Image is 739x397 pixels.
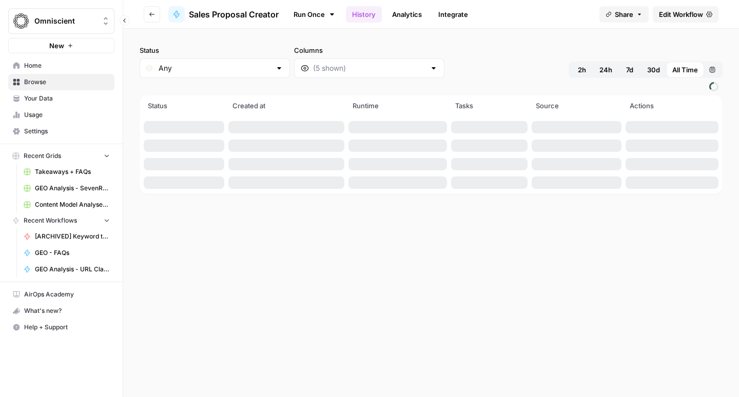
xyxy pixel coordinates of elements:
[142,95,226,118] th: Status
[626,65,633,75] span: 7d
[641,62,666,78] button: 30d
[24,61,110,70] span: Home
[8,123,114,140] a: Settings
[35,184,110,193] span: GEO Analysis - SevenRooms
[12,12,30,30] img: Omniscient Logo
[8,319,114,335] button: Help + Support
[19,261,114,277] a: GEO Analysis - URL Classifier & Competitive Tagging
[19,228,114,245] a: [ARCHIVED] Keyword to Content Brief
[8,107,114,123] a: Usage
[346,6,382,23] a: History
[19,196,114,213] a: Content Model Analyser + International
[226,95,346,118] th: Created at
[672,65,698,75] span: All Time
[313,63,425,73] input: (5 shown)
[35,167,110,176] span: Takeaways + FAQs
[647,65,660,75] span: 30d
[34,16,96,26] span: Omniscient
[24,151,61,161] span: Recent Grids
[24,216,77,225] span: Recent Workflows
[599,65,612,75] span: 24h
[24,110,110,120] span: Usage
[35,248,110,257] span: GEO - FAQs
[159,63,271,73] input: Any
[8,90,114,107] a: Your Data
[8,148,114,164] button: Recent Grids
[24,290,110,299] span: AirOps Academy
[19,245,114,261] a: GEO - FAQs
[168,6,279,23] a: Sales Proposal Creator
[615,9,633,19] span: Share
[8,57,114,74] a: Home
[346,95,449,118] th: Runtime
[294,45,444,55] label: Columns
[35,265,110,274] span: GEO Analysis - URL Classifier & Competitive Tagging
[593,62,618,78] button: 24h
[24,127,110,136] span: Settings
[24,94,110,103] span: Your Data
[35,232,110,241] span: [ARCHIVED] Keyword to Content Brief
[578,65,586,75] span: 2h
[24,77,110,87] span: Browse
[189,8,279,21] span: Sales Proposal Creator
[449,95,530,118] th: Tasks
[24,323,110,332] span: Help + Support
[8,8,114,34] button: Workspace: Omniscient
[19,164,114,180] a: Takeaways + FAQs
[287,6,342,23] a: Run Once
[8,303,114,319] button: What's new?
[8,286,114,303] a: AirOps Academy
[653,6,718,23] a: Edit Workflow
[624,95,721,118] th: Actions
[530,95,624,118] th: Source
[35,200,110,209] span: Content Model Analyser + International
[8,74,114,90] a: Browse
[571,62,593,78] button: 2h
[432,6,474,23] a: Integrate
[49,41,64,51] span: New
[618,62,641,78] button: 7d
[8,38,114,53] button: New
[9,303,114,319] div: What's new?
[19,180,114,196] a: GEO Analysis - SevenRooms
[386,6,428,23] a: Analytics
[659,9,703,19] span: Edit Workflow
[140,45,290,55] label: Status
[599,6,649,23] button: Share
[8,213,114,228] button: Recent Workflows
